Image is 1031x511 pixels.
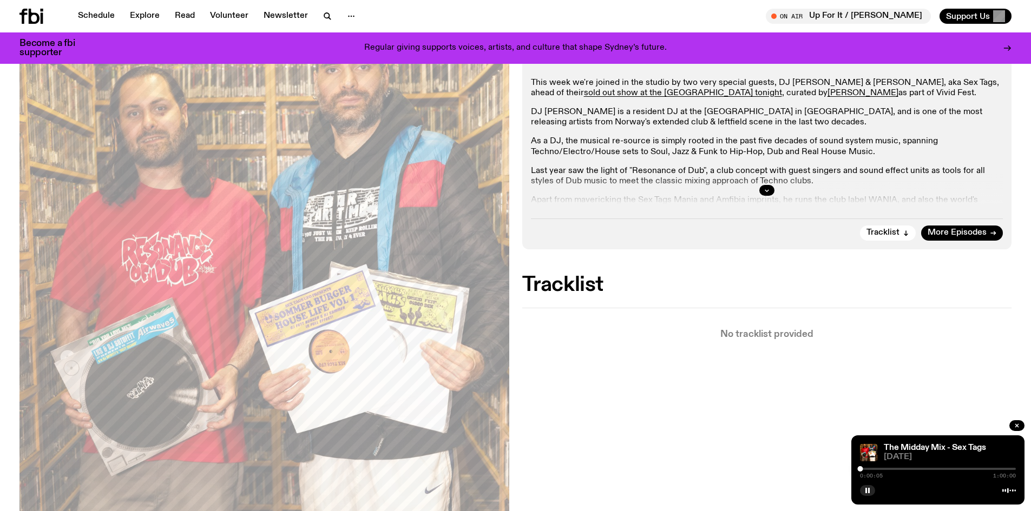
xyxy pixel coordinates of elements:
span: Tracklist [866,229,899,237]
button: Support Us [940,9,1012,24]
button: On AirUp For It / [PERSON_NAME] [766,9,931,24]
p: This week we're joined in the studio by two very special guests, DJ [PERSON_NAME] & [PERSON_NAME]... [531,78,1003,98]
p: Regular giving supports voices, artists, and culture that shape Sydney’s future. [364,43,667,53]
a: Read [168,9,201,24]
a: [PERSON_NAME] [828,89,898,97]
a: sold out show at the [GEOGRAPHIC_DATA] tonight [584,89,782,97]
p: DJ [PERSON_NAME] is a resident DJ at the [GEOGRAPHIC_DATA] in [GEOGRAPHIC_DATA], and is one of th... [531,107,1003,128]
a: More Episodes [921,225,1003,241]
span: Support Us [946,11,990,21]
p: No tracklist provided [522,330,1012,339]
a: The Midday Mix - Sex Tags [884,443,986,452]
span: 1:00:00 [993,473,1016,479]
button: Tracklist [860,225,916,241]
span: More Episodes [928,229,987,237]
a: Volunteer [203,9,255,24]
p: As a DJ, the musical re-source is simply rooted in the past five decades of sound system music, s... [531,136,1003,157]
span: 0:00:05 [860,473,883,479]
a: Explore [123,9,166,24]
a: Newsletter [257,9,314,24]
span: [DATE] [884,453,1016,461]
p: Last year saw the light of "Resonance of Dub", a club concept with guest singers and sound effect... [531,166,1003,187]
h3: Become a fbi supporter [19,39,89,57]
h2: Tracklist [522,275,1012,295]
a: Schedule [71,9,121,24]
